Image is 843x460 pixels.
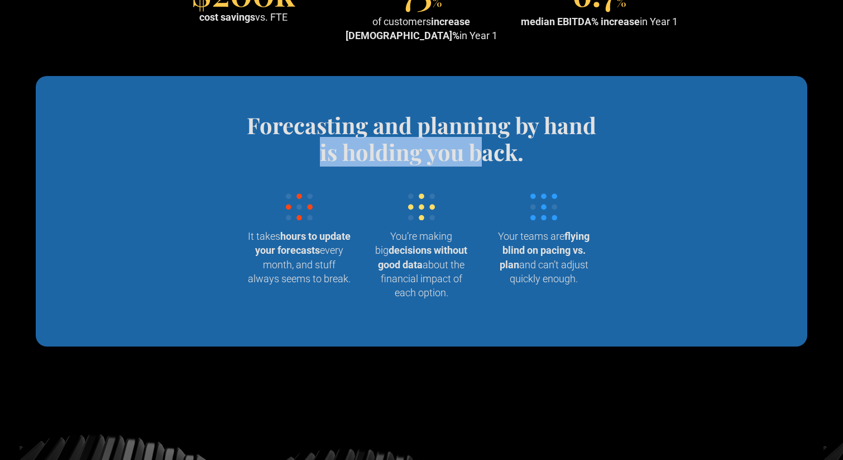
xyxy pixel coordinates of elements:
div: of customers in Year 1 [337,15,506,42]
div: in Year 1 [521,15,678,29]
strong: median EBITDA% increase [521,16,640,27]
div: vs. FTE [199,10,288,24]
p: It takes every month, and stuff always seems to break. [247,229,351,286]
strong: flying blind on pacing vs. plan [500,230,590,270]
h4: Forecasting and planning by hand is holding you back. [238,112,605,165]
strong: decisions without good data [378,244,467,270]
p: You’re making big about the financial impact of each option. [369,229,473,300]
strong: hours to update your forecasts [255,230,351,256]
p: Your teams are and can’t adjust quickly enough. [492,229,596,286]
strong: cost savings [199,11,255,23]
